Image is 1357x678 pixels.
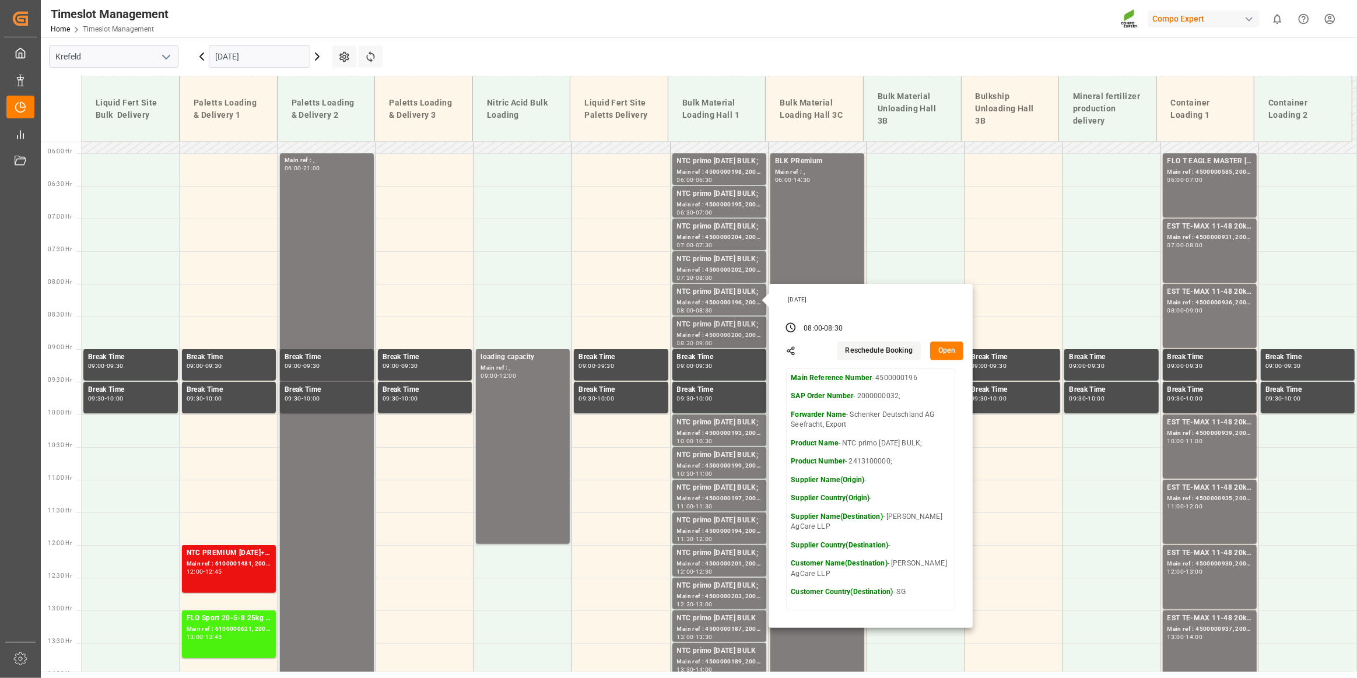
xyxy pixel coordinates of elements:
[107,396,124,401] div: 10:00
[595,396,597,401] div: -
[696,536,713,542] div: 12:00
[775,156,860,167] div: BLK PRemium
[791,558,951,579] p: - [PERSON_NAME] AgCare LLP
[1184,396,1186,401] div: -
[677,428,762,438] div: Main ref : 4500000193, 2000000032;
[1186,243,1203,248] div: 08:00
[677,494,762,504] div: Main ref : 4500000197, 2000000032;
[1265,396,1282,401] div: 09:30
[48,638,72,644] span: 13:30 Hr
[791,559,887,567] strong: Customer Name(Destination)
[301,166,303,171] div: -
[677,569,694,574] div: 12:00
[677,515,762,526] div: NTC primo [DATE] BULK;
[677,438,694,444] div: 10:00
[677,602,694,607] div: 12:30
[677,471,694,476] div: 10:30
[677,188,762,200] div: NTC primo [DATE] BULK;
[578,363,595,368] div: 09:00
[48,181,72,187] span: 06:30 Hr
[693,569,695,574] div: -
[1167,156,1252,167] div: FLO T EAGLE MASTER [DATE] 25kg (x42) WW;
[791,438,951,449] p: - NTC primo [DATE] BULK;
[205,634,222,640] div: 13:45
[285,363,301,368] div: 09:00
[677,254,762,265] div: NTC primo [DATE] BULK;
[481,352,565,363] div: loading capacity
[48,409,72,416] span: 10:00 Hr
[930,342,964,360] button: Open
[383,352,467,363] div: Break Time
[285,166,301,171] div: 06:00
[1186,569,1203,574] div: 13:00
[677,536,694,542] div: 11:30
[48,475,72,481] span: 11:00 Hr
[497,373,499,378] div: -
[1184,363,1186,368] div: -
[499,373,516,378] div: 12:00
[157,48,174,66] button: open menu
[791,540,951,551] p: -
[696,667,713,672] div: 14:00
[677,592,762,602] div: Main ref : 4500000203, 2000000032;
[791,439,839,447] strong: Product Name
[1167,482,1252,494] div: EST TE-MAX 11-48 20kg (x56) WW;
[48,311,72,318] span: 08:30 Hr
[481,363,565,373] div: Main ref : ,
[48,540,72,546] span: 12:00 Hr
[990,396,1007,401] div: 10:00
[677,580,762,592] div: NTC primo [DATE] BULK;
[1167,167,1252,177] div: Main ref : 4500000585, 2000000428;
[677,177,694,182] div: 06:00
[677,331,762,340] div: Main ref : 4500000200, 2000000032;
[301,363,303,368] div: -
[696,396,713,401] div: 10:00
[1265,384,1350,396] div: Break Time
[693,177,695,182] div: -
[677,559,762,569] div: Main ref : 4500000201, 2000000032;
[399,396,401,401] div: -
[696,363,713,368] div: 09:30
[775,167,860,177] div: Main ref : ,
[48,377,72,383] span: 09:30 Hr
[1167,363,1184,368] div: 09:00
[1167,221,1252,233] div: EST TE-MAX 11-48 20kg (x56) WW;
[209,45,310,68] input: DD.MM.YYYY
[48,344,72,350] span: 09:00 Hr
[399,363,401,368] div: -
[990,363,1007,368] div: 09:30
[791,373,951,384] p: - 4500000196
[1167,438,1184,444] div: 10:00
[203,569,205,574] div: -
[693,471,695,476] div: -
[1167,352,1252,363] div: Break Time
[49,45,178,68] input: Type to search/select
[91,92,170,126] div: Liquid Fert Site Bulk Delivery
[677,547,762,559] div: NTC primo [DATE] BULK;
[303,363,320,368] div: 09:30
[971,396,988,401] div: 09:30
[791,391,951,402] p: - 2000000032;
[677,243,694,248] div: 07:00
[1167,613,1252,624] div: EST TE-MAX 11-48 20kg (x56) WW;
[1148,10,1260,27] div: Compo Expert
[677,156,762,167] div: NTC primo [DATE] BULK;
[48,670,72,677] span: 14:00 Hr
[677,526,762,536] div: Main ref : 4500000194, 2000000032;
[1069,363,1086,368] div: 09:00
[1086,396,1088,401] div: -
[187,396,204,401] div: 09:30
[1264,92,1342,126] div: Container Loading 2
[578,384,663,396] div: Break Time
[107,363,124,368] div: 09:30
[677,298,762,308] div: Main ref : 4500000196, 2000000032;
[187,547,271,559] div: NTC PREMIUM [DATE]+3+TE 600kg BB;FLO T PERM [DATE] 25kg (x40) INT;
[696,243,713,248] div: 07:30
[971,352,1056,363] div: Break Time
[1167,547,1252,559] div: EST TE-MAX 11-48 20kg (x56) WW;
[696,438,713,444] div: 10:30
[578,352,663,363] div: Break Time
[1167,494,1252,504] div: Main ref : 4500000935, 2000000976;
[791,494,869,502] strong: Supplier Country(Origin)
[1167,569,1184,574] div: 12:00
